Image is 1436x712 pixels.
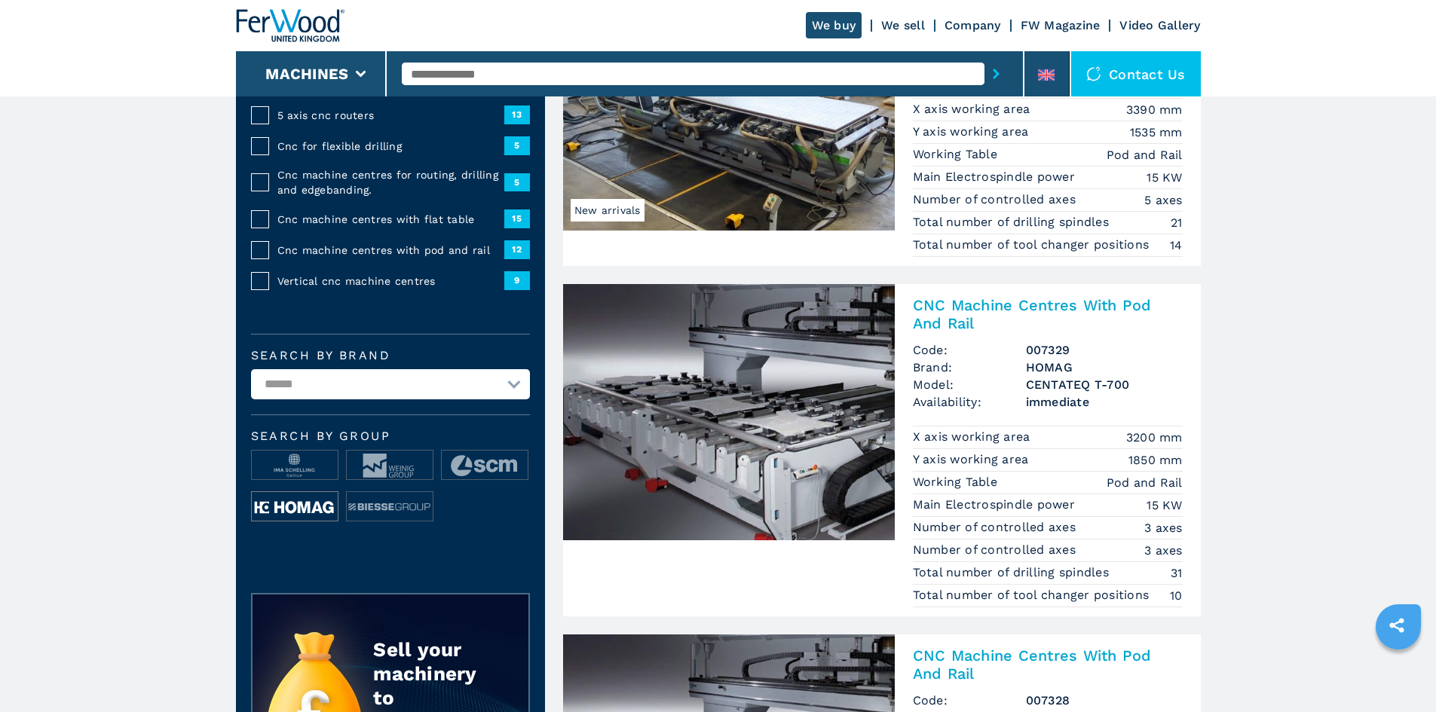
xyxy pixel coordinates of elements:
a: We buy [806,12,862,38]
h2: CNC Machine Centres With Pod And Rail [913,296,1183,332]
span: immediate [1026,393,1183,411]
img: Ferwood [236,9,344,42]
p: Number of controlled axes [913,519,1080,536]
span: Brand: [913,359,1026,376]
em: Pod and Rail [1107,474,1183,491]
span: Cnc machine centres with pod and rail [277,243,504,258]
div: Contact us [1071,51,1201,96]
span: 5 [504,136,530,154]
a: FW Magazine [1021,18,1101,32]
a: sharethis [1378,607,1416,644]
a: Video Gallery [1119,18,1200,32]
em: 14 [1170,237,1183,254]
em: 3200 mm [1126,429,1183,446]
em: 15 KW [1147,497,1182,514]
span: Availability: [913,393,1026,411]
h2: CNC Machine Centres With Pod And Rail [913,646,1183,683]
span: 13 [504,105,530,124]
p: Number of controlled axes [913,542,1080,558]
a: CNC Machine Centres With Pod And Rail HOMAG CENTATEQ T-700CNC Machine Centres With Pod And RailCo... [563,284,1201,616]
p: Main Electrospindle power [913,169,1079,185]
span: Model: [913,376,1026,393]
img: CNC Machine Centres With Pod And Rail HOMAG CENTATEQ T-700 [563,284,895,540]
span: Code: [913,341,1026,359]
p: Total number of drilling spindles [913,214,1113,231]
p: Total number of tool changer positions [913,587,1153,604]
span: 15 [504,209,530,228]
label: Search by brand [251,350,530,362]
p: Total number of drilling spindles [913,564,1113,581]
img: image [252,492,338,522]
span: 9 [504,271,530,289]
em: 1535 mm [1130,124,1183,141]
em: 3 axes [1144,542,1183,559]
span: Code: [913,692,1026,709]
h3: HOMAG [1026,359,1183,376]
img: image [347,451,433,481]
em: 21 [1171,214,1183,231]
p: X axis working area [913,429,1034,445]
span: Vertical cnc machine centres [277,273,504,289]
button: Machines [265,65,348,83]
img: image [442,451,528,481]
a: We sell [881,18,925,32]
button: submit-button [984,57,1008,91]
img: image [347,492,433,522]
em: 10 [1170,587,1183,604]
em: 5 axes [1144,191,1183,209]
span: Search by group [251,430,530,442]
h3: CENTATEQ T-700 [1026,376,1183,393]
span: New arrivals [571,199,645,222]
p: Y axis working area [913,124,1033,140]
span: 12 [504,240,530,258]
em: 31 [1171,564,1183,582]
em: 1850 mm [1128,451,1183,469]
span: Cnc for flexible drilling [277,139,504,154]
span: Cnc machine centres with flat table [277,212,504,227]
em: Pod and Rail [1107,146,1183,163]
img: Contact us [1086,66,1101,81]
p: Number of controlled axes [913,191,1080,208]
em: 3 axes [1144,519,1183,536]
a: Company [945,18,1001,32]
p: Working Table [913,474,1002,490]
p: X axis working area [913,101,1034,118]
h3: 007328 [1026,692,1183,709]
p: Main Electrospindle power [913,497,1079,513]
span: Cnc machine centres for routing, drilling and edgebanding. [277,167,504,197]
span: 5 axis cnc routers [277,108,504,123]
p: Working Table [913,146,1002,163]
p: Y axis working area [913,451,1033,468]
p: Total number of tool changer positions [913,237,1153,253]
span: 5 [504,173,530,191]
em: 3390 mm [1126,101,1183,118]
iframe: Chat [1372,644,1425,701]
em: 15 KW [1147,169,1182,186]
h3: 007329 [1026,341,1183,359]
img: image [252,451,338,481]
